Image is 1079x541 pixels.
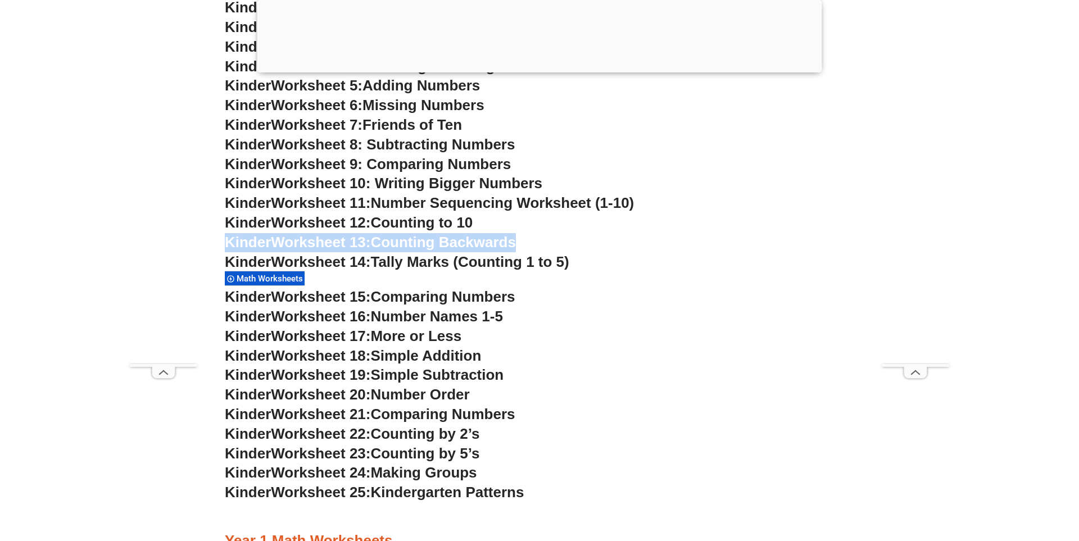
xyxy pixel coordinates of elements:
span: Adding Numbers [362,77,480,94]
span: Simple Subtraction [370,366,504,383]
span: Worksheet 7: [271,116,362,133]
span: Worksheet 25: [271,484,370,501]
span: Kinder [225,328,271,344]
span: Kinder [225,214,271,231]
span: Kindergarten Patterns [370,484,524,501]
span: Worksheet 23: [271,445,370,462]
span: Counting by 2’s [370,425,479,442]
span: Counting Backwards [370,234,515,251]
span: Worksheet 17: [271,328,370,344]
span: Worksheet 14: [271,253,370,270]
span: Kinder [225,484,271,501]
span: Number Order [370,386,469,403]
span: Simple Addition [370,347,481,364]
span: Worksheet 18: [271,347,370,364]
span: Worksheet 10: Writing Bigger Numbers [271,175,542,192]
span: Kinder [225,194,271,211]
span: Kinder [225,175,271,192]
span: Kinder [225,253,271,270]
span: Number Names 1-5 [370,308,502,325]
span: Counting by 5’s [370,445,479,462]
span: Tally Marks (Counting 1 to 5) [370,253,569,270]
a: KinderWorksheet 9: Comparing Numbers [225,156,511,172]
span: Worksheet 9: Comparing Numbers [271,156,511,172]
span: Kinder [225,425,271,442]
span: Worksheet 15: [271,288,370,305]
span: Kinder [225,347,271,364]
span: Kinder [225,386,271,403]
span: Kinder [225,464,271,481]
span: Worksheet 6: [271,97,362,113]
a: KinderWorksheet 6:Missing Numbers [225,97,484,113]
a: KinderWorksheet 7:Friends of Ten [225,116,462,133]
span: Worksheet 4: [271,58,362,75]
span: Kinder [225,406,271,422]
span: Number Sequencing Worksheet (1-10) [370,194,634,211]
span: Counting & Adding Numbers [362,58,563,75]
span: Worksheet 13: [271,234,370,251]
span: Worksheet 21: [271,406,370,422]
span: Worksheet 16: [271,308,370,325]
span: Kinder [225,58,271,75]
span: Kinder [225,445,271,462]
div: Math Worksheets [225,271,305,286]
span: Friends of Ten [362,116,462,133]
iframe: Advertisement [130,27,197,364]
span: Missing Numbers [362,97,484,113]
span: Making Groups [370,464,477,481]
span: Math Worksheets [237,274,306,284]
span: Kinder [225,38,271,55]
span: Kinder [225,234,271,251]
span: Comparing Numbers [370,288,515,305]
span: Worksheet 12: [271,214,370,231]
a: KinderWorksheet 8: Subtracting Numbers [225,136,515,153]
a: KinderWorksheet 2:Writing&Counting Numbers [225,19,555,35]
span: Worksheet 11: [271,194,370,211]
span: Kinder [225,136,271,153]
a: KinderWorksheet 3:Counting&Matching Numbers [225,38,569,55]
span: Kinder [225,288,271,305]
a: KinderWorksheet 5:Adding Numbers [225,77,480,94]
span: Worksheet 24: [271,464,370,481]
span: Kinder [225,116,271,133]
iframe: Advertisement [882,27,949,364]
span: Worksheet 5: [271,77,362,94]
span: Worksheet 20: [271,386,370,403]
span: Worksheet 8: Subtracting Numbers [271,136,515,153]
span: Kinder [225,366,271,383]
iframe: Chat Widget [887,414,1079,541]
span: Kinder [225,97,271,113]
span: Kinder [225,308,271,325]
a: KinderWorksheet 4:Counting & Adding Numbers [225,58,563,75]
span: Worksheet 22: [271,425,370,442]
span: Worksheet 19: [271,366,370,383]
span: Counting to 10 [370,214,473,231]
span: Kinder [225,77,271,94]
span: Comparing Numbers [370,406,515,422]
span: Kinder [225,156,271,172]
span: More or Less [370,328,461,344]
a: KinderWorksheet 10: Writing Bigger Numbers [225,175,542,192]
span: Kinder [225,19,271,35]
